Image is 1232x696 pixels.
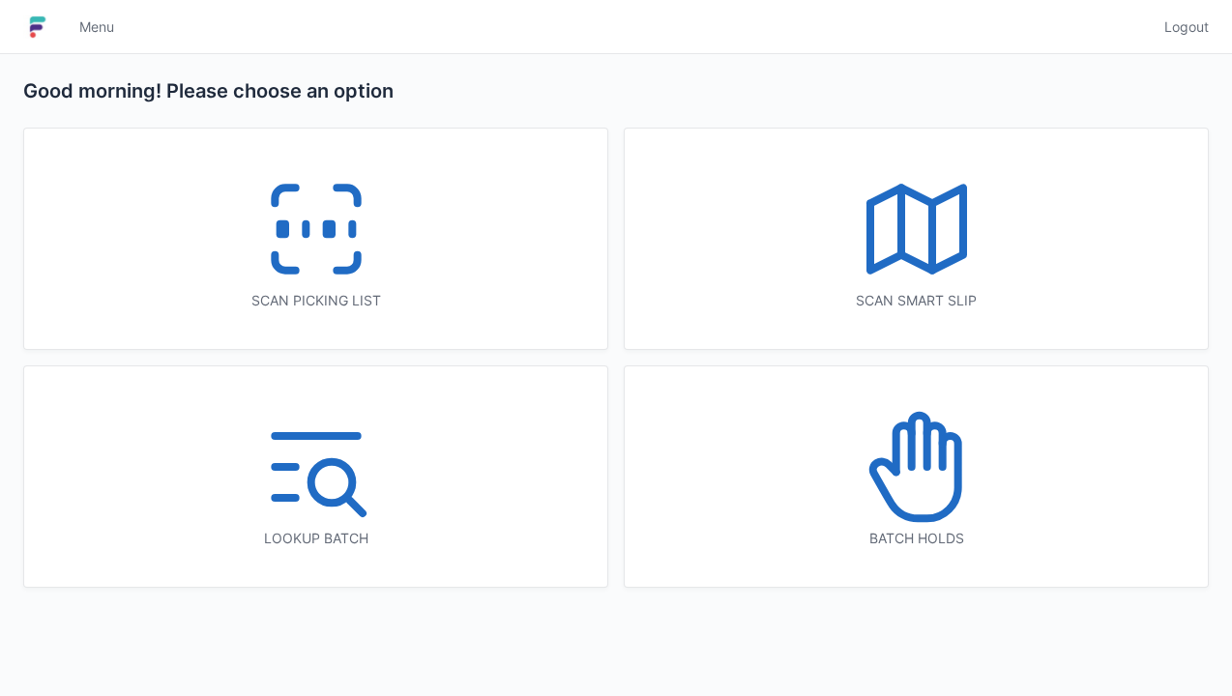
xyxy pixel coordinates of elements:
[79,17,114,37] span: Menu
[63,291,569,310] div: Scan picking list
[63,529,569,548] div: Lookup batch
[23,12,52,43] img: logo-small.jpg
[624,128,1209,350] a: Scan smart slip
[1164,17,1209,37] span: Logout
[624,365,1209,588] a: Batch holds
[23,365,608,588] a: Lookup batch
[68,10,126,44] a: Menu
[663,529,1169,548] div: Batch holds
[663,291,1169,310] div: Scan smart slip
[23,77,1209,104] h2: Good morning! Please choose an option
[23,128,608,350] a: Scan picking list
[1153,10,1209,44] a: Logout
